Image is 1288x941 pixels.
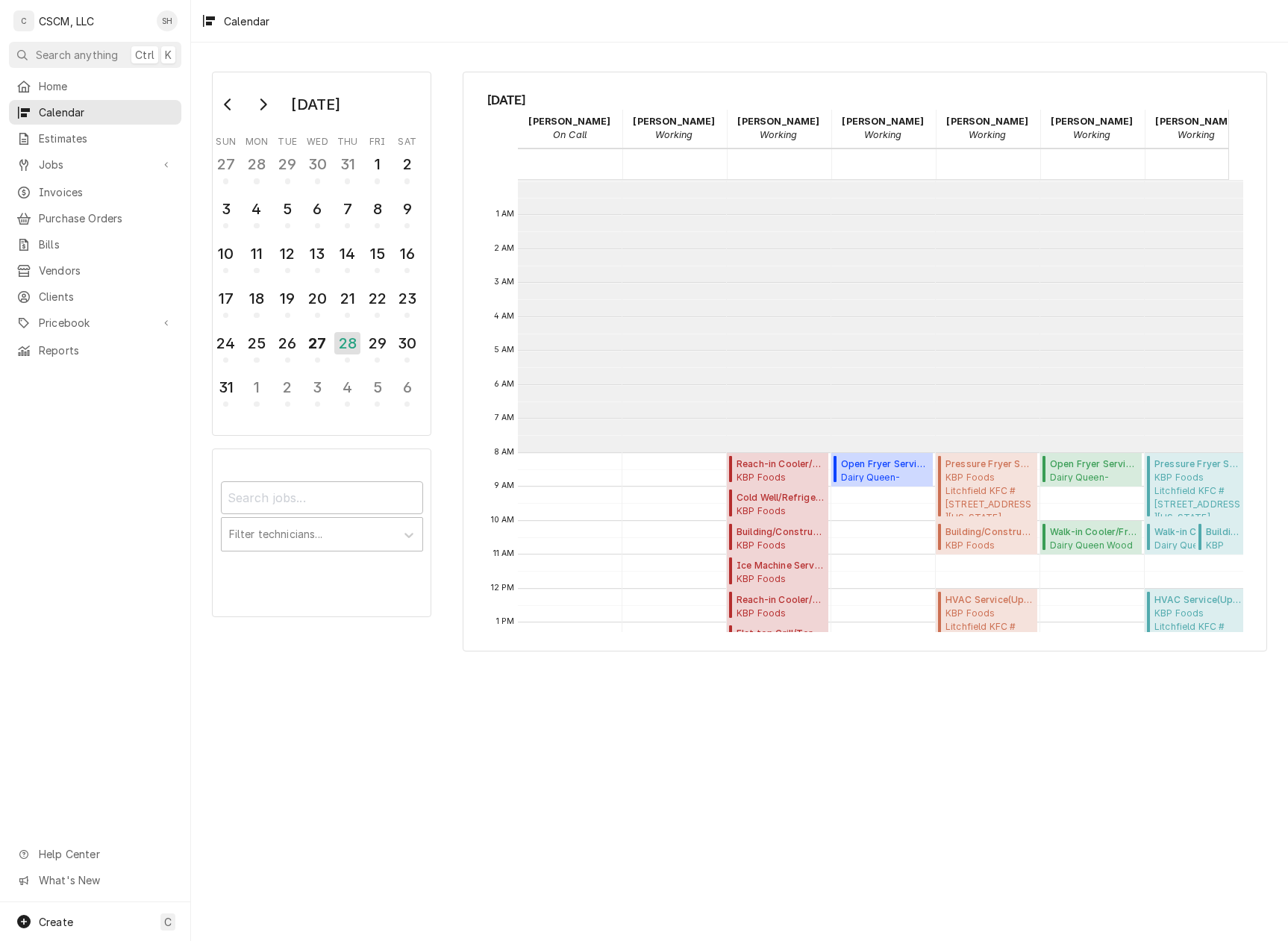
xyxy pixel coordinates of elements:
a: Home [9,74,181,99]
div: 15 [366,243,389,265]
div: Jonnie Pakovich - Working [936,110,1040,147]
div: 28 [245,153,268,175]
div: Ice Machine Service(Upcoming)KBP FoodsCamden Taco Bell # 37410 / [STREET_ADDRESS][US_STATE] [727,554,829,589]
div: 3 [214,198,237,220]
div: 4 [336,376,359,398]
span: Search anything [36,47,118,63]
span: Help Center [39,846,172,862]
span: KBP Foods Litchfield KFC #[STREET_ADDRESS][US_STATE] [1154,471,1242,516]
div: 17 [214,287,237,310]
span: KBP Foods [GEOGRAPHIC_DATA] # 37411 / [STREET_ADDRESS][US_STATE] [737,471,824,483]
em: Working [1073,129,1110,140]
div: 12 [276,243,299,265]
a: Go to What's New [9,868,181,892]
div: 28 [334,332,360,354]
span: Bills [39,237,174,252]
div: Calendar Filters [212,448,431,617]
div: Building/Construction Service(Upcoming)KBP FoodsLitchfield KFC #[STREET_ADDRESS][US_STATE] [1195,521,1247,555]
div: 21 [336,287,359,310]
span: 3 AM [490,276,519,288]
div: HVAC Service(Upcoming)KBP FoodsLitchfield KFC #[STREET_ADDRESS][US_STATE] [1145,589,1248,725]
span: KBP Foods [GEOGRAPHIC_DATA] # 37411 / [STREET_ADDRESS][US_STATE] [737,504,824,516]
div: Pressure Fryer Service(Upcoming)KBP FoodsLitchfield KFC #[STREET_ADDRESS][US_STATE] [936,453,1038,521]
span: 11 AM [490,548,519,560]
div: Izaia Bain - Working [727,110,831,147]
span: Open Fryer Service ( Upcoming ) [841,457,928,471]
div: 7 [336,198,359,220]
a: Bills [9,232,181,257]
div: Open Fryer Service(Upcoming)Dairy Queen-Collinsville[STREET_ADDRESS][US_STATE] [1040,453,1142,487]
div: Open Fryer Service(Upcoming)Dairy Queen-Collinsville[STREET_ADDRESS][US_STATE] [831,453,934,487]
span: Estimates [39,131,174,146]
th: Wednesday [302,131,332,149]
strong: [PERSON_NAME] [737,116,819,127]
span: What's New [39,872,172,888]
span: 1 AM [493,208,519,220]
div: 2 [396,153,419,175]
span: Dairy Queen-Collinsville [STREET_ADDRESS][US_STATE] [841,471,928,483]
div: Building/Construction Service(Upcoming)KBP FoodsLitchfield KFC #[STREET_ADDRESS][US_STATE] [936,521,1038,555]
span: Pressure Fryer Service ( Upcoming ) [1154,457,1242,471]
div: [Service] Cold Well/Refrigerated Prep table/Cold Line KBP Foods Mesa Ridge Taco Bell # 37411 / 69... [727,487,829,521]
span: Flat top Grill/Tortilla/ Panini ( Upcoming ) [737,627,824,640]
span: 7 AM [491,412,519,424]
div: 31 [214,376,237,398]
div: [Service] HVAC Service KBP Foods Litchfield KFC #5838 / 9 Corvette Dr, Litchfield, Illinois 62056... [1145,589,1248,725]
span: Cold Well/Refrigerated Prep table/Cold Line ( Upcoming ) [737,491,824,504]
div: 1 [245,376,268,398]
em: Working [655,129,693,140]
span: Pricebook [39,315,151,331]
span: KBP Foods Camden Taco Bell # 37410 / [STREET_ADDRESS][US_STATE] [737,607,824,619]
span: 2 AM [490,243,519,254]
span: 5 AM [490,344,519,356]
span: Create [39,916,73,928]
a: Go to Pricebook [9,310,181,335]
span: Dairy Queen Wood River [STREET_ADDRESS][US_STATE] [1154,539,1228,551]
div: 30 [306,153,329,175]
div: HVAC Service(Upcoming)KBP FoodsLitchfield KFC #[STREET_ADDRESS][US_STATE] [936,589,1038,725]
div: 25 [245,332,268,354]
em: Working [1178,129,1215,140]
strong: [PERSON_NAME] [633,116,715,127]
span: Dairy Queen-Collinsville [STREET_ADDRESS][US_STATE] [1050,471,1137,483]
div: James Bain - Working [831,110,936,147]
button: Go to next month [248,93,278,116]
span: Dairy Queen Wood River [STREET_ADDRESS][US_STATE] [1050,539,1137,551]
a: Go to Jobs [9,152,181,177]
div: C [13,10,34,31]
em: On Call [553,129,587,140]
input: Search jobs... [221,481,423,514]
div: Reach-in Cooler/Freezer Service(Upcoming)KBP FoodsCamden Taco Bell # 37410 / [STREET_ADDRESS][US_... [727,589,829,623]
a: Purchase Orders [9,206,181,231]
div: 9 [396,198,419,220]
span: Building/Construction Service ( Upcoming ) [1206,525,1242,539]
div: 4 [245,198,268,220]
span: KBP Foods Litchfield KFC #[STREET_ADDRESS][US_STATE] [1154,607,1242,660]
div: 8 [366,198,389,220]
div: Dena Vecchetti - Working [622,110,727,147]
div: 30 [396,332,419,354]
span: HVAC Service ( Upcoming ) [1154,593,1242,607]
span: Purchase Orders [39,210,174,226]
span: KBP Foods Litchfield KFC #[STREET_ADDRESS][US_STATE] [945,607,1033,660]
span: C [164,914,172,930]
span: Vendors [39,263,174,278]
div: [Service] Open Fryer Service Dairy Queen-Collinsville 1 Collinsport Dr, Collinsville, Illinois 62... [831,453,934,487]
div: 5 [366,376,389,398]
div: Calendar Filters [221,468,423,567]
div: Calendar Day Picker [212,72,431,436]
span: Reach-in Cooler/Freezer Service ( Upcoming ) [737,457,824,471]
div: 18 [245,287,268,310]
strong: [PERSON_NAME] [946,116,1028,127]
div: 24 [214,332,237,354]
span: 4 AM [490,310,519,322]
div: CSCM, LLC [39,13,94,29]
div: 3 [306,376,329,398]
a: Vendors [9,258,181,283]
div: 6 [306,198,329,220]
div: [Service] Pressure Fryer Service KBP Foods Litchfield KFC #5838 / 9 Corvette Dr, Litchfield, Illi... [936,453,1038,521]
span: K [165,47,172,63]
div: 27 [306,332,329,354]
span: Reach-in Cooler/Freezer Service ( Upcoming ) [737,593,824,607]
div: 5 [276,198,299,220]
